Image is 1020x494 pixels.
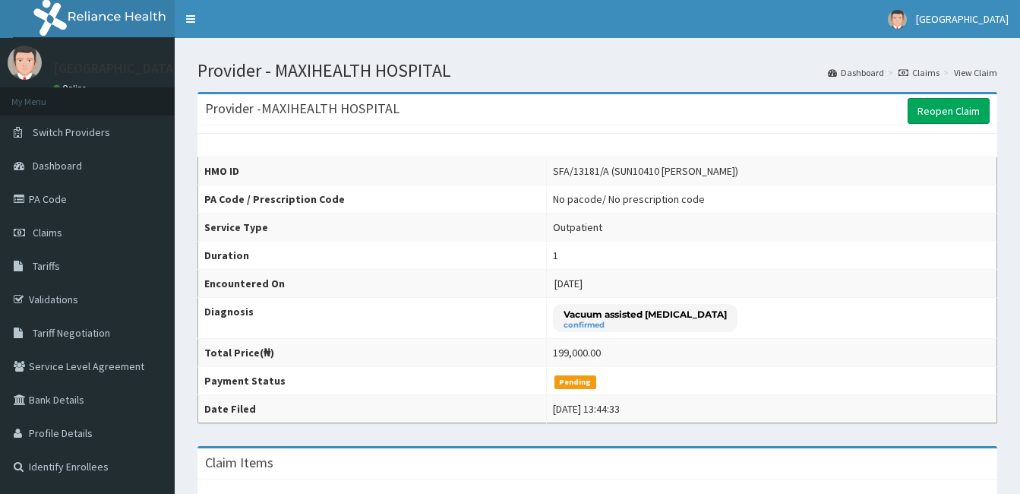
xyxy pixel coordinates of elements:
[53,62,178,75] p: [GEOGRAPHIC_DATA]
[553,345,601,360] div: 199,000.00
[33,125,110,139] span: Switch Providers
[916,12,1009,26] span: [GEOGRAPHIC_DATA]
[53,83,90,93] a: Online
[33,259,60,273] span: Tariffs
[198,185,547,214] th: PA Code / Prescription Code
[553,192,705,207] div: No pacode / No prescription code
[198,157,547,185] th: HMO ID
[554,375,596,389] span: Pending
[888,10,907,29] img: User Image
[564,321,727,329] small: confirmed
[898,66,939,79] a: Claims
[553,401,620,416] div: [DATE] 13:44:33
[198,270,547,298] th: Encountered On
[197,61,997,81] h1: Provider - MAXIHEALTH HOSPITAL
[198,242,547,270] th: Duration
[205,102,399,116] h3: Provider - MAXIHEALTH HOSPITAL
[553,248,558,263] div: 1
[828,66,884,79] a: Dashboard
[908,98,990,124] a: Reopen Claim
[198,214,547,242] th: Service Type
[198,367,547,395] th: Payment Status
[33,159,82,173] span: Dashboard
[554,277,583,290] span: [DATE]
[198,395,547,423] th: Date Filed
[198,298,547,339] th: Diagnosis
[954,66,997,79] a: View Claim
[33,326,110,340] span: Tariff Negotiation
[33,226,62,239] span: Claims
[205,456,273,470] h3: Claim Items
[553,163,738,179] div: SFA/13181/A (SUN10410 [PERSON_NAME])
[198,339,547,367] th: Total Price(₦)
[553,220,602,235] div: Outpatient
[564,308,727,321] p: Vacuum assisted [MEDICAL_DATA]
[8,46,42,80] img: User Image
